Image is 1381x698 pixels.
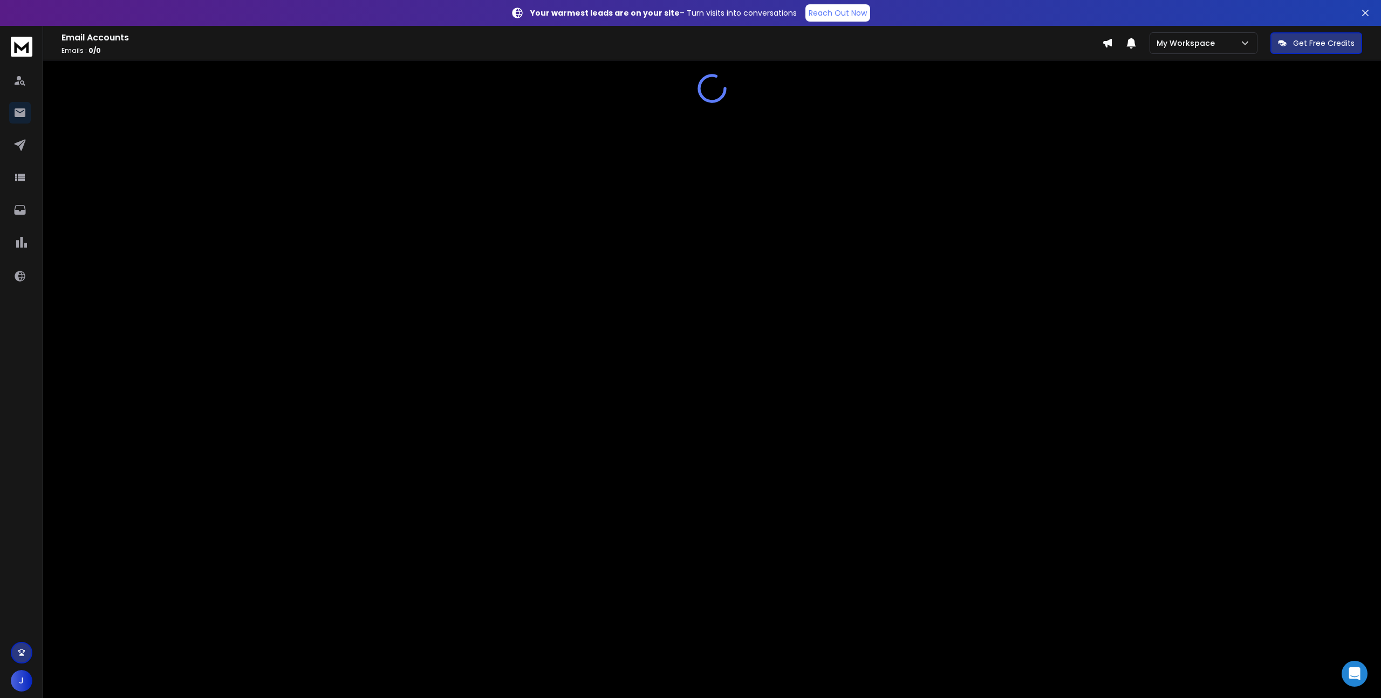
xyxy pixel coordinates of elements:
[1157,38,1219,49] p: My Workspace
[11,670,32,692] button: J
[805,4,870,22] a: Reach Out Now
[530,8,797,18] p: – Turn visits into conversations
[530,8,680,18] strong: Your warmest leads are on your site
[88,46,101,55] span: 0 / 0
[1293,38,1355,49] p: Get Free Credits
[1342,661,1368,687] div: Open Intercom Messenger
[1270,32,1362,54] button: Get Free Credits
[61,46,1102,55] p: Emails :
[11,37,32,57] img: logo
[61,31,1102,44] h1: Email Accounts
[809,8,867,18] p: Reach Out Now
